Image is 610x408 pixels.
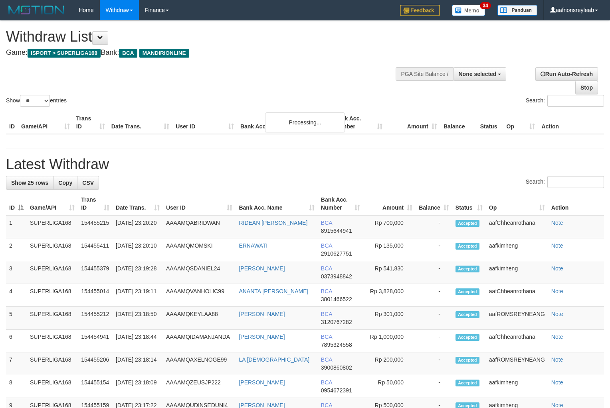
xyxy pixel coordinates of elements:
div: PGA Site Balance / [396,67,453,81]
td: Rp 200,000 [363,352,416,375]
td: 4 [6,284,27,307]
th: Bank Acc. Name [237,111,331,134]
img: panduan.png [497,5,537,16]
td: aafChheanrothana [486,284,548,307]
span: 34 [480,2,491,9]
span: Copy 8915644941 to clipboard [321,228,352,234]
span: BCA [321,288,332,294]
h1: Latest Withdraw [6,156,604,172]
th: ID [6,111,18,134]
td: SUPERLIGA168 [27,375,78,398]
h4: Game: Bank: [6,49,399,57]
span: Show 25 rows [11,180,48,186]
th: Action [538,111,604,134]
th: Amount: activate to sort column ascending [363,192,416,215]
td: - [416,330,452,352]
span: Accepted [456,357,479,364]
span: BCA [321,265,332,272]
th: User ID: activate to sort column ascending [163,192,236,215]
td: Rp 301,000 [363,307,416,330]
td: 154455411 [78,238,113,261]
td: - [416,307,452,330]
td: 154454941 [78,330,113,352]
td: 1 [6,215,27,238]
th: Status: activate to sort column ascending [452,192,486,215]
span: Copy 3120767282 to clipboard [321,319,352,325]
th: Op: activate to sort column ascending [486,192,548,215]
td: SUPERLIGA168 [27,261,78,284]
td: 2 [6,238,27,261]
td: AAAAMQVANHOLIC99 [163,284,236,307]
a: Note [551,265,563,272]
a: [PERSON_NAME] [239,379,285,386]
td: AAAAMQIDAMANJANDA [163,330,236,352]
td: SUPERLIGA168 [27,330,78,352]
td: Rp 541,830 [363,261,416,284]
th: Bank Acc. Number [331,111,386,134]
a: [PERSON_NAME] [239,265,285,272]
td: aafROMSREYNEANG [486,307,548,330]
td: [DATE] 23:18:50 [113,307,163,330]
td: 3 [6,261,27,284]
img: Feedback.jpg [400,5,440,16]
td: Rp 700,000 [363,215,416,238]
td: Rp 1,000,000 [363,330,416,352]
span: ISPORT > SUPERLIGA168 [28,49,101,58]
td: SUPERLIGA168 [27,238,78,261]
td: 6 [6,330,27,352]
td: 154455014 [78,284,113,307]
span: BCA [321,242,332,249]
span: Copy [58,180,72,186]
a: Note [551,379,563,386]
td: [DATE] 23:18:44 [113,330,163,352]
td: 7 [6,352,27,375]
a: Note [551,311,563,317]
td: [DATE] 23:19:28 [113,261,163,284]
td: 5 [6,307,27,330]
span: CSV [82,180,94,186]
label: Search: [526,176,604,188]
span: Accepted [456,243,479,250]
span: Accepted [456,334,479,341]
a: Copy [53,176,77,190]
th: ID: activate to sort column descending [6,192,27,215]
a: RIDEAN [PERSON_NAME] [239,220,307,226]
a: [PERSON_NAME] [239,311,285,317]
a: ERNAWATI [239,242,267,249]
td: 154455154 [78,375,113,398]
th: Trans ID: activate to sort column ascending [78,192,113,215]
th: Bank Acc. Name: activate to sort column ascending [236,192,317,215]
th: Action [548,192,604,215]
th: Date Trans. [108,111,173,134]
span: Copy 3900860802 to clipboard [321,364,352,371]
img: Button%20Memo.svg [452,5,485,16]
td: aafChheanrothana [486,330,548,352]
span: Accepted [456,266,479,272]
span: MANDIRIONLINE [139,49,189,58]
td: [DATE] 23:20:20 [113,215,163,238]
a: ANANTA [PERSON_NAME] [239,288,308,294]
span: BCA [321,356,332,363]
td: AAAAMQABRIDWAN [163,215,236,238]
label: Search: [526,95,604,107]
td: Rp 50,000 [363,375,416,398]
td: aafkimheng [486,261,548,284]
a: [PERSON_NAME] [239,334,285,340]
span: Accepted [456,220,479,227]
td: - [416,215,452,238]
a: LA [DEMOGRAPHIC_DATA] [239,356,309,363]
span: Copy 3801466522 to clipboard [321,296,352,302]
a: Stop [575,81,598,94]
input: Search: [547,95,604,107]
input: Search: [547,176,604,188]
td: aafChheanrothana [486,215,548,238]
td: SUPERLIGA168 [27,352,78,375]
td: - [416,238,452,261]
select: Showentries [20,95,50,107]
a: Note [551,334,563,340]
td: - [416,375,452,398]
td: - [416,261,452,284]
th: Bank Acc. Number: activate to sort column ascending [318,192,363,215]
h1: Withdraw List [6,29,399,45]
td: aafkimheng [486,375,548,398]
